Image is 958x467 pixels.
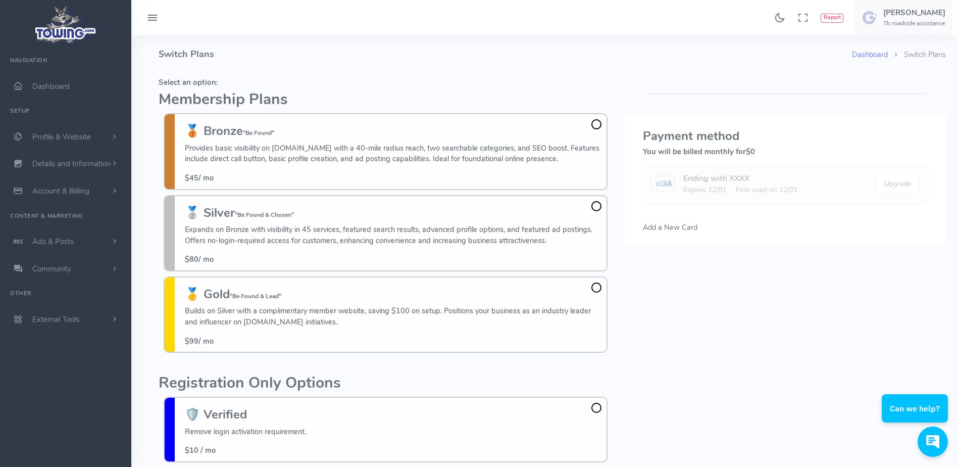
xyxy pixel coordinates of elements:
[32,314,79,324] span: External Tools
[883,20,945,27] h6: Tb roadside assistance
[159,91,613,108] h2: Membership Plans
[185,124,601,137] h3: 🥉 Bronze
[746,147,755,157] span: $0
[185,143,601,165] p: Provides basic visibility on [DOMAIN_NAME] with a 40-mile radius reach, two searchable categories...
[185,408,306,421] h3: 🛡️ Verified
[874,366,958,467] iframe: Conversations
[32,264,71,274] span: Community
[185,336,198,346] span: $99
[32,132,91,142] span: Profile & Website
[185,173,198,183] span: $45
[185,336,214,346] span: / mo
[888,50,946,61] li: Switch Plans
[736,184,797,195] span: First used on 12/01
[32,186,89,196] span: Account & Billing
[185,224,601,246] p: Expands on Bronze with visibility in 45 services, featured search results, advanced profile optio...
[185,206,601,219] h3: 🥈 Silver
[32,3,100,46] img: logo
[159,375,613,392] h2: Registration Only Options
[235,211,294,219] small: "Be Found & Chosen"
[185,427,306,438] p: Remove login activation requirement.
[852,50,888,60] a: Dashboard
[32,159,111,169] span: Details and Information
[683,172,797,184] div: Ending with XXXX
[730,184,732,195] span: ·
[159,78,613,86] h5: Select an option:
[643,148,928,156] h5: You will be billed monthly for
[32,237,74,247] span: Ads & Posts
[185,254,198,264] span: $80
[862,10,878,26] img: user-image
[185,288,601,301] h3: 🥇 Gold
[185,173,214,183] span: / mo
[243,129,274,137] small: "Be Found"
[185,306,601,328] p: Builds on Silver with a complimentary member website, saving $100 on setup. Positions your busine...
[185,254,214,264] span: / mo
[883,9,945,17] h5: [PERSON_NAME]
[651,175,675,192] img: card image
[159,35,852,73] h4: Switch Plans
[643,129,928,143] h3: Payment method
[185,445,216,455] span: $10 / mo
[230,292,281,300] small: "Be Found & Lead"
[683,184,726,195] span: Expires 12/01
[876,174,920,194] button: Upgrade
[821,14,843,23] button: Report
[643,222,697,232] span: Add a New Card
[32,81,70,91] span: Dashboard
